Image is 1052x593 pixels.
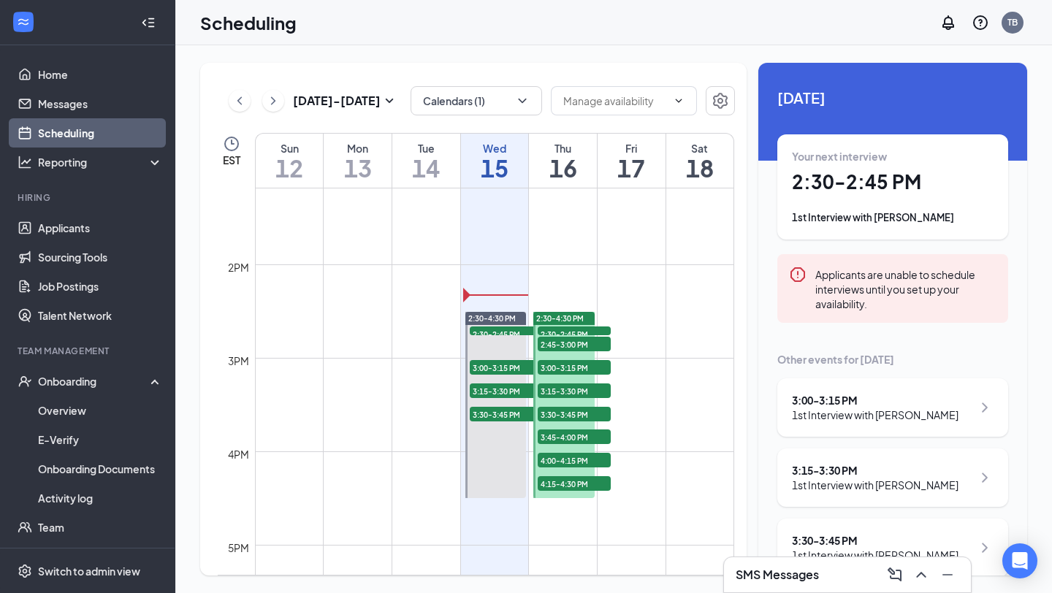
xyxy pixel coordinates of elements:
span: 3:15-3:30 PM [538,383,611,398]
svg: WorkstreamLogo [16,15,31,29]
a: October 14, 2025 [392,134,460,188]
a: October 12, 2025 [256,134,323,188]
svg: ChevronRight [976,539,994,556]
a: DocumentsCrown [38,542,163,571]
a: Activity log [38,483,163,513]
svg: ComposeMessage [886,566,904,584]
a: Sourcing Tools [38,242,163,272]
span: 2:30-2:45 PM [538,326,611,341]
svg: Settings [18,564,32,578]
svg: SmallChevronDown [381,92,398,110]
button: ChevronLeft [229,90,251,112]
div: Sat [666,141,733,156]
h1: 13 [324,156,392,180]
span: 2:30-2:45 PM [470,326,543,341]
h1: 12 [256,156,323,180]
svg: Error [789,266,807,283]
div: 3:15 - 3:30 PM [792,463,958,478]
svg: ChevronDown [673,95,685,107]
svg: Notifications [939,14,957,31]
button: Calendars (1)ChevronDown [411,86,542,115]
span: 2:30-4:30 PM [536,313,584,324]
a: Team [38,513,163,542]
div: Switch to admin view [38,564,140,578]
a: October 16, 2025 [529,134,597,188]
div: 4pm [225,446,252,462]
span: 3:45-4:00 PM [538,429,611,444]
div: Reporting [38,155,164,169]
div: Hiring [18,191,160,204]
span: 3:00-3:15 PM [538,360,611,375]
span: 2:30-4:30 PM [468,313,516,324]
h1: 16 [529,156,597,180]
h1: 17 [598,156,666,180]
a: Messages [38,89,163,118]
button: ChevronUp [910,563,933,586]
div: 1st Interview with [PERSON_NAME] [792,478,958,492]
div: 3pm [225,353,252,369]
svg: ChevronRight [976,399,994,416]
svg: QuestionInfo [972,14,989,31]
span: 4:00-4:15 PM [538,453,611,467]
a: October 13, 2025 [324,134,392,188]
svg: Collapse [141,15,156,30]
a: Applicants [38,213,163,242]
svg: ChevronDown [515,93,530,108]
a: October 18, 2025 [666,134,733,188]
span: 3:30-3:45 PM [538,407,611,421]
a: Talent Network [38,301,163,330]
button: Settings [706,86,735,115]
a: October 15, 2025 [461,134,529,188]
div: 1st Interview with [PERSON_NAME] [792,408,958,422]
h1: Scheduling [200,10,297,35]
div: Tue [392,141,460,156]
svg: ChevronRight [976,469,994,486]
div: 3:00 - 3:15 PM [792,393,958,408]
h3: [DATE] - [DATE] [293,93,381,109]
span: 2:45-3:00 PM [538,337,611,351]
div: 1st Interview with [PERSON_NAME] [792,210,994,225]
span: 3:00-3:15 PM [470,360,543,375]
button: ChevronRight [262,90,284,112]
svg: UserCheck [18,374,32,389]
div: Open Intercom Messenger [1002,543,1037,578]
div: Mon [324,141,392,156]
div: Applicants are unable to schedule interviews until you set up your availability. [815,266,996,311]
input: Manage availability [563,93,667,109]
a: E-Verify [38,425,163,454]
span: [DATE] [777,86,1008,109]
a: Scheduling [38,118,163,148]
a: Overview [38,396,163,425]
span: 4:15-4:30 PM [538,476,611,491]
a: Home [38,60,163,89]
div: Onboarding [38,374,150,389]
span: 3:15-3:30 PM [470,383,543,398]
svg: ChevronUp [912,566,930,584]
div: Your next interview [792,149,994,164]
h3: SMS Messages [736,567,819,583]
div: 5pm [225,540,252,556]
span: 3:30-3:45 PM [470,407,543,421]
button: ComposeMessage [883,563,907,586]
svg: Analysis [18,155,32,169]
div: Team Management [18,345,160,357]
div: 3:30 - 3:45 PM [792,533,958,548]
a: October 17, 2025 [598,134,666,188]
div: TB [1007,16,1018,28]
span: EST [223,153,240,167]
svg: ChevronLeft [232,92,247,110]
div: 2pm [225,259,252,275]
div: 1st Interview with [PERSON_NAME] [792,548,958,562]
button: Minimize [936,563,959,586]
h1: 18 [666,156,733,180]
svg: Minimize [939,566,956,584]
a: Job Postings [38,272,163,301]
svg: Settings [712,92,729,110]
h1: 15 [461,156,529,180]
div: Sun [256,141,323,156]
div: Thu [529,141,597,156]
div: Fri [598,141,666,156]
h1: 2:30 - 2:45 PM [792,169,994,194]
div: Wed [461,141,529,156]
